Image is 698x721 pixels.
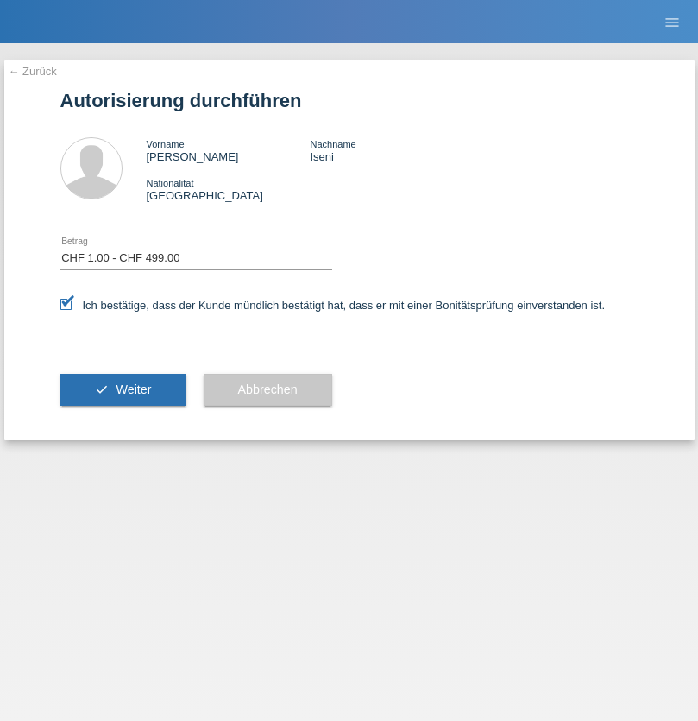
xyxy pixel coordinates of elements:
[60,374,186,407] button: check Weiter
[147,137,311,163] div: [PERSON_NAME]
[60,299,606,312] label: Ich bestätige, dass der Kunde mündlich bestätigt hat, dass er mit einer Bonitätsprüfung einversta...
[663,14,681,31] i: menu
[95,383,109,396] i: check
[116,383,151,396] span: Weiter
[9,65,57,78] a: ← Zurück
[147,139,185,149] span: Vorname
[147,178,194,188] span: Nationalität
[310,139,355,149] span: Nachname
[310,137,474,163] div: Iseni
[204,374,332,407] button: Abbrechen
[60,90,638,111] h1: Autorisierung durchführen
[655,16,689,27] a: menu
[147,176,311,202] div: [GEOGRAPHIC_DATA]
[238,383,298,396] span: Abbrechen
